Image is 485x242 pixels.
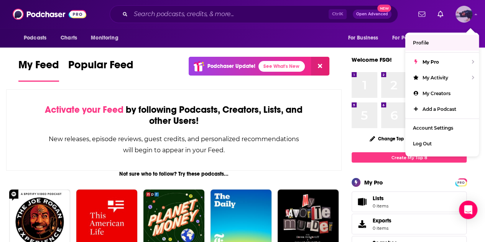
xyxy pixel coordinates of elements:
[413,40,429,46] span: Profile
[373,203,388,209] span: 0 items
[352,56,392,63] a: Welcome FSG!
[423,75,448,81] span: My Activity
[456,179,465,185] a: PRO
[85,31,128,45] button: open menu
[377,5,391,12] span: New
[131,8,329,20] input: Search podcasts, credits, & more...
[413,141,432,147] span: Log Out
[68,58,133,76] span: Popular Feed
[91,33,118,43] span: Monitoring
[387,31,440,45] button: open menu
[405,86,479,101] a: My Creators
[455,6,472,23] span: Logged in as fsg.publicity
[45,104,303,127] div: by following Podcasts, Creators, Lists, and other Users!
[423,91,450,96] span: My Creators
[18,31,56,45] button: open menu
[68,58,133,82] a: Popular Feed
[455,6,472,23] img: User Profile
[405,101,479,117] a: Add a Podcast
[207,63,255,69] p: Podchaser Update!
[13,7,86,21] img: Podchaser - Follow, Share and Rate Podcasts
[352,191,467,212] a: Lists
[352,214,467,234] a: Exports
[18,58,59,82] a: My Feed
[329,9,347,19] span: Ctrl K
[423,106,456,112] span: Add a Podcast
[405,120,479,136] a: Account Settings
[354,219,370,229] span: Exports
[373,195,388,202] span: Lists
[455,6,472,23] button: Show profile menu
[413,125,453,131] span: Account Settings
[373,217,391,224] span: Exports
[354,196,370,207] span: Lists
[439,31,467,45] button: open menu
[405,35,479,51] a: Profile
[56,31,82,45] a: Charts
[373,195,384,202] span: Lists
[352,152,467,163] a: Create My Top 8
[45,104,123,115] span: Activate your Feed
[365,134,413,143] button: Change Top 8
[348,33,378,43] span: For Business
[24,33,46,43] span: Podcasts
[342,31,388,45] button: open menu
[356,12,388,16] span: Open Advanced
[110,5,398,23] div: Search podcasts, credits, & more...
[45,133,303,156] div: New releases, episode reviews, guest credits, and personalized recommendations will begin to appe...
[258,61,305,72] a: See What's New
[61,33,77,43] span: Charts
[423,59,439,65] span: My Pro
[415,8,428,21] a: Show notifications dropdown
[364,179,383,186] div: My Pro
[392,33,429,43] span: For Podcasters
[405,33,479,156] ul: Show profile menu
[459,201,477,219] div: Open Intercom Messenger
[6,171,342,177] div: Not sure who to follow? Try these podcasts...
[434,8,446,21] a: Show notifications dropdown
[353,10,391,19] button: Open AdvancedNew
[373,226,391,231] span: 0 items
[18,58,59,76] span: My Feed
